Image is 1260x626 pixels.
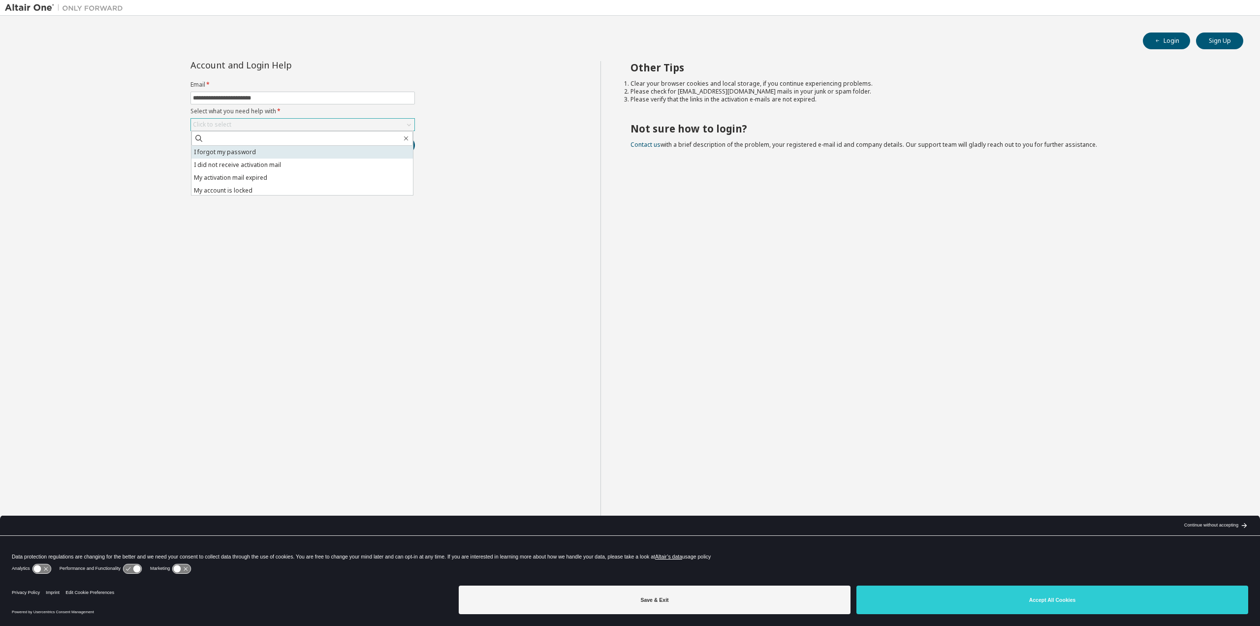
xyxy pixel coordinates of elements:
[190,61,370,69] div: Account and Login Help
[193,121,231,129] div: Click to select
[190,81,415,89] label: Email
[630,80,1226,88] li: Clear your browser cookies and local storage, if you continue experiencing problems.
[1143,33,1190,49] button: Login
[1196,33,1243,49] button: Sign Up
[630,140,1097,149] span: with a brief description of the problem, your registered e-mail id and company details. Our suppo...
[630,140,661,149] a: Contact us
[191,119,414,131] div: Click to select
[5,3,128,13] img: Altair One
[190,107,415,115] label: Select what you need help with
[630,88,1226,96] li: Please check for [EMAIL_ADDRESS][DOMAIN_NAME] mails in your junk or spam folder.
[630,61,1226,74] h2: Other Tips
[630,122,1226,135] h2: Not sure how to login?
[191,146,413,159] li: I forgot my password
[630,96,1226,103] li: Please verify that the links in the activation e-mails are not expired.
